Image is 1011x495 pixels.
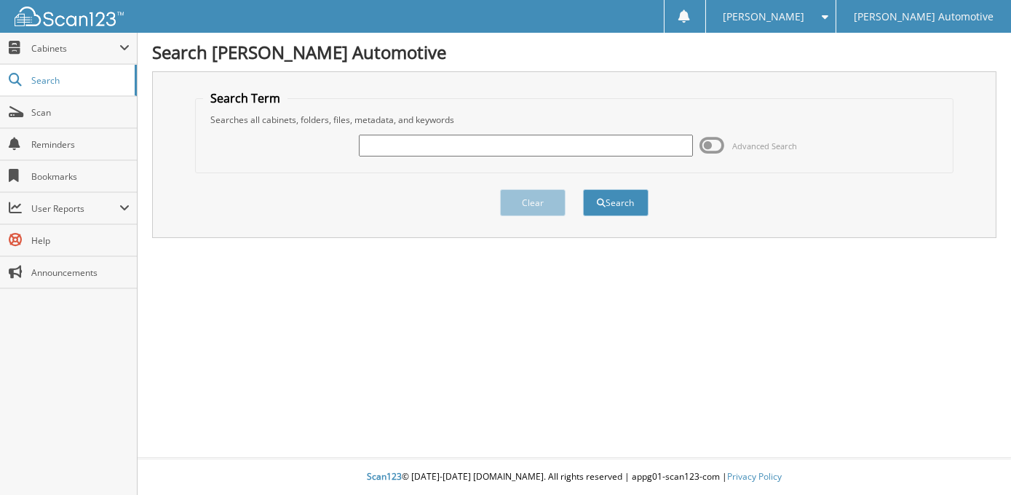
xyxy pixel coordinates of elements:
div: Searches all cabinets, folders, files, metadata, and keywords [203,114,945,126]
legend: Search Term [203,90,288,106]
span: [PERSON_NAME] [723,12,804,21]
button: Search [583,189,649,216]
span: Cabinets [31,42,119,55]
span: Announcements [31,266,130,279]
img: scan123-logo-white.svg [15,7,124,26]
span: Scan123 [367,470,402,483]
span: Search [31,74,127,87]
iframe: Chat Widget [938,425,1011,495]
span: Bookmarks [31,170,130,183]
span: User Reports [31,202,119,215]
span: Advanced Search [733,140,798,151]
span: [PERSON_NAME] Automotive [854,12,994,21]
a: Privacy Policy [727,470,782,483]
button: Clear [500,189,566,216]
div: © [DATE]-[DATE] [DOMAIN_NAME]. All rights reserved | appg01-scan123-com | [138,459,1011,495]
span: Scan [31,106,130,119]
span: Reminders [31,138,130,151]
span: Help [31,234,130,247]
h1: Search [PERSON_NAME] Automotive [152,40,996,64]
